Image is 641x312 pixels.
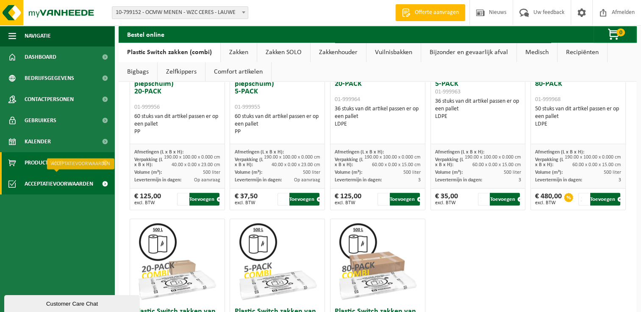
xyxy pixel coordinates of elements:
button: Toevoegen [189,193,219,205]
a: Zakken SOLO [257,43,310,62]
span: 40.00 x 0.00 x 23.00 cm [272,162,320,167]
div: LDPE [335,120,421,128]
input: 1 [578,193,589,205]
span: 500 liter [203,170,220,175]
span: Volume (m³): [535,170,563,175]
a: Zakken [221,43,257,62]
span: Volume (m³): [435,170,463,175]
span: 01-999955 [234,104,260,110]
input: 1 [177,193,188,205]
span: excl. BTW [234,200,257,205]
span: 500 liter [403,170,421,175]
input: 1 [478,193,489,205]
span: 60.00 x 0.00 x 15.00 cm [572,162,621,167]
span: 500 liter [604,170,621,175]
div: € 125,00 [335,193,361,205]
span: 3 [518,178,521,183]
div: LDPE [435,113,521,120]
div: 36 stuks van dit artikel passen er op een pallet [435,98,521,120]
img: 01-999960 [235,219,320,304]
span: Volume (m³): [234,170,262,175]
div: € 480,00 [535,193,562,205]
span: 60.00 x 0.00 x 15.00 cm [472,162,521,167]
a: Offerte aanvragen [395,4,465,21]
span: 190.00 x 100.00 x 0.000 cm [464,155,521,160]
span: 3 [619,178,621,183]
span: 60.00 x 0.00 x 15.00 cm [372,162,421,167]
div: € 35,00 [435,193,458,205]
iframe: chat widget [4,293,142,312]
span: Levertermijn in dagen: [234,178,281,183]
span: Volume (m³): [134,170,162,175]
img: 01-999970 [335,219,420,304]
span: Verpakking (L x B x H): [335,157,363,167]
span: 500 liter [303,170,320,175]
span: excl. BTW [535,200,562,205]
span: 190.00 x 100.00 x 0.000 cm [565,155,621,160]
span: Levertermijn in dagen: [535,178,582,183]
span: 0 [616,28,625,36]
span: Volume (m³): [335,170,362,175]
span: 190.00 x 100.00 x 0.000 cm [164,155,220,160]
div: PP [234,128,320,136]
span: 3 [418,178,421,183]
span: 10-799152 - OCMW MENEN - WZC CERES - LAUWE [112,6,248,19]
a: Bigbags [119,62,157,82]
a: Comfort artikelen [205,62,271,82]
span: excl. BTW [435,200,458,205]
span: Product Shop [25,152,63,173]
span: 190.00 x 100.00 x 0.000 cm [264,155,320,160]
button: Toevoegen [490,193,520,205]
span: Acceptatievoorwaarden [25,173,93,194]
div: € 125,00 [134,193,161,205]
span: Verpakking (L x B x H): [435,157,463,167]
div: LDPE [535,120,621,128]
div: € 37,50 [234,193,257,205]
span: 01-999956 [134,104,160,110]
span: Dashboard [25,47,56,68]
span: Navigatie [25,25,51,47]
span: 190.00 x 100.00 x 0.000 cm [364,155,421,160]
a: Zakkenhouder [311,43,366,62]
span: Verpakking (L x B x H): [234,157,263,167]
span: Afmetingen (L x B x H): [435,150,484,155]
div: 36 stuks van dit artikel passen er op een pallet [335,105,421,128]
span: Afmetingen (L x B x H): [335,150,384,155]
span: Levertermijn in dagen: [335,178,382,183]
input: 1 [277,193,289,205]
button: Toevoegen [590,193,620,205]
span: Bedrijfsgegevens [25,68,74,89]
span: Verpakking (L x B x H): [134,157,163,167]
span: Afmetingen (L x B x H): [234,150,283,155]
span: 01-999964 [335,96,360,103]
span: Verpakking (L x B x H): [535,157,563,167]
div: 60 stuks van dit artikel passen er op een pallet [134,113,220,136]
div: 60 stuks van dit artikel passen er op een pallet [234,113,320,136]
h3: Plastic Switch zakken van 500L voor EPS (isomo, piepschuim) 5-PACK [234,57,320,111]
h2: Bestel online [119,26,173,42]
a: Recipiënten [558,43,607,62]
span: Levertermijn in dagen: [435,178,482,183]
a: Medisch [517,43,557,62]
a: Plastic Switch zakken (combi) [119,43,220,62]
span: Contactpersonen [25,89,74,110]
a: Bijzonder en gevaarlijk afval [421,43,516,62]
span: 01-999963 [435,89,461,95]
span: Kalender [25,131,51,152]
span: Gebruikers [25,110,56,131]
span: excl. BTW [335,200,361,205]
button: Toevoegen [390,193,420,205]
span: 500 liter [503,170,521,175]
input: 1 [377,193,388,205]
span: 01-999968 [535,96,561,103]
button: Toevoegen [289,193,319,205]
span: 40.00 x 0.00 x 23.00 cm [172,162,220,167]
div: 50 stuks van dit artikel passen er op een pallet [535,105,621,128]
span: Op aanvraag [194,178,220,183]
span: excl. BTW [134,200,161,205]
span: Afmetingen (L x B x H): [535,150,584,155]
span: Offerte aanvragen [413,8,461,17]
a: Zelfkippers [158,62,205,82]
span: Levertermijn in dagen: [134,178,181,183]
